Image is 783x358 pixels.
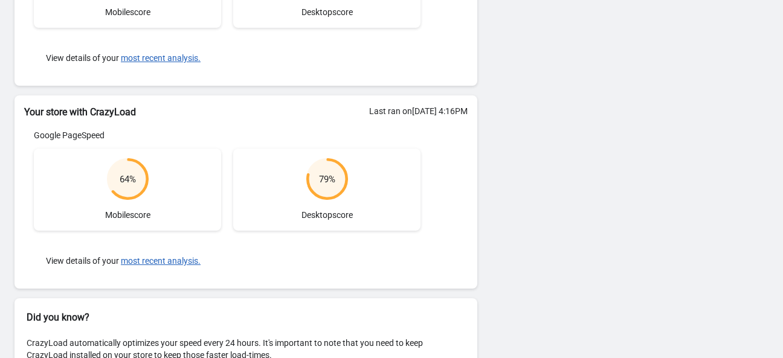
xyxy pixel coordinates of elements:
[233,149,420,231] div: Desktop score
[120,173,136,185] div: 64 %
[121,53,201,63] button: most recent analysis.
[27,310,465,325] h2: Did you know?
[34,129,420,141] div: Google PageSpeed
[34,149,221,231] div: Mobile score
[24,105,468,120] h2: Your store with CrazyLoad
[34,243,420,279] div: View details of your
[34,40,420,76] div: View details of your
[121,256,201,266] button: most recent analysis.
[369,105,468,117] div: Last ran on [DATE] 4:16PM
[319,173,335,185] div: 79 %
